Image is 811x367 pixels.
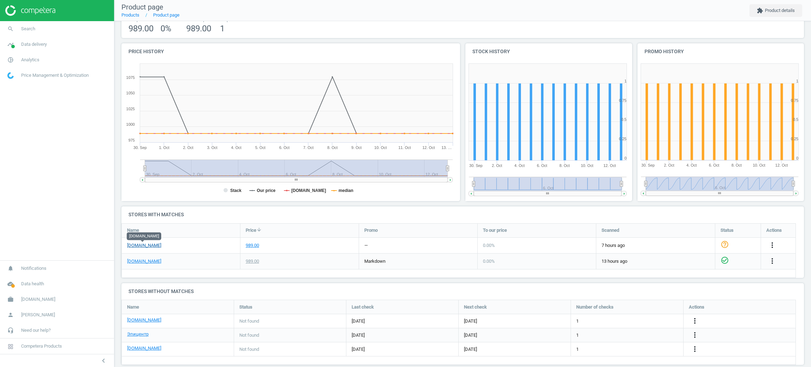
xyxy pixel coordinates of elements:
[127,331,149,337] a: Эпицентр
[303,145,313,150] tspan: 7. Oct
[768,241,777,250] button: more_vert
[465,43,632,60] h4: Stock history
[128,24,153,33] span: 989.00
[576,318,579,324] span: 1
[441,145,452,150] tspan: 13. …
[364,227,378,234] span: Promo
[689,304,704,310] span: Actions
[291,188,326,193] tspan: [DOMAIN_NAME]
[339,188,353,193] tspan: median
[257,188,276,193] tspan: Our price
[186,24,211,33] span: 989.00
[4,262,17,275] i: notifications
[352,346,453,353] span: [DATE]
[483,243,495,248] span: 0.00 %
[793,117,798,122] text: 0.5
[4,22,17,36] i: search
[576,346,579,353] span: 1
[121,283,804,300] h4: Stores without matches
[21,41,47,48] span: Data delivery
[691,317,699,326] button: more_vert
[603,163,616,168] tspan: 12. Oct
[641,163,655,168] tspan: 30. Sep
[374,145,386,150] tspan: 10. Oct
[766,227,782,234] span: Actions
[352,332,453,338] span: [DATE]
[4,293,17,306] i: work
[691,331,699,339] i: more_vert
[246,258,259,265] div: 989.00
[99,356,108,365] i: chevron_left
[4,324,17,337] i: headset_mic
[619,137,627,141] text: 0.25
[602,242,710,249] span: 7 hours ago
[121,206,804,223] h4: Stores with matches
[127,258,161,265] a: [DOMAIN_NAME]
[246,242,259,249] div: 989.00
[791,137,798,141] text: 0.25
[21,281,44,287] span: Data health
[21,57,39,63] span: Analytics
[581,163,593,168] tspan: 10. Oct
[4,38,17,51] i: timeline
[4,277,17,291] i: cloud_done
[121,43,460,60] h4: Price history
[95,356,112,365] button: chevron_left
[126,91,135,95] text: 1050
[691,345,699,353] i: more_vert
[133,145,147,150] tspan: 30. Sep
[492,163,502,168] tspan: 2. Oct
[576,332,579,338] span: 1
[624,79,627,83] text: 1
[791,98,798,102] text: 0.75
[21,327,51,334] span: Need our help?
[721,240,729,249] i: help_outline
[576,304,614,310] span: Number of checks
[602,227,619,234] span: Scanned
[691,331,699,340] button: more_vert
[624,156,627,160] text: 0
[398,145,411,150] tspan: 11. Oct
[246,227,256,234] span: Price
[757,7,763,14] i: extension
[709,163,719,168] tspan: 6. Oct
[422,145,435,150] tspan: 12. Oct
[749,4,802,17] button: extensionProduct details
[128,138,135,142] text: 975
[327,145,338,150] tspan: 8. Oct
[21,265,46,272] span: Notifications
[483,259,495,264] span: 0.00 %
[768,241,777,249] i: more_vert
[127,232,161,240] div: [DOMAIN_NAME]
[637,43,804,60] h4: Promo history
[126,107,135,111] text: 1025
[239,346,259,353] span: Not found
[161,24,171,33] span: 0 %
[721,256,729,265] i: check_circle_outline
[691,345,699,354] button: more_vert
[121,12,139,18] a: Products
[153,12,180,18] a: Product page
[464,332,477,338] span: [DATE]
[621,117,627,122] text: 0.5
[239,318,259,324] span: Not found
[4,53,17,67] i: pie_chart_outlined
[230,188,241,193] tspan: Stack
[775,163,788,168] tspan: 12. Oct
[7,72,14,79] img: wGWNvw8QSZomAAAAABJRU5ErkJggg==
[126,122,135,126] text: 1000
[239,304,252,310] span: Status
[127,345,161,352] a: [DOMAIN_NAME]
[255,145,265,150] tspan: 5. Oct
[256,227,262,232] i: arrow_downward
[352,318,453,324] span: [DATE]
[239,332,259,338] span: Not found
[351,145,362,150] tspan: 9. Oct
[721,227,734,234] span: Status
[537,163,547,168] tspan: 6. Oct
[691,317,699,325] i: more_vert
[619,98,627,102] text: 0.75
[21,312,55,318] span: [PERSON_NAME]
[602,258,710,265] span: 13 hours ago
[21,296,55,303] span: [DOMAIN_NAME]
